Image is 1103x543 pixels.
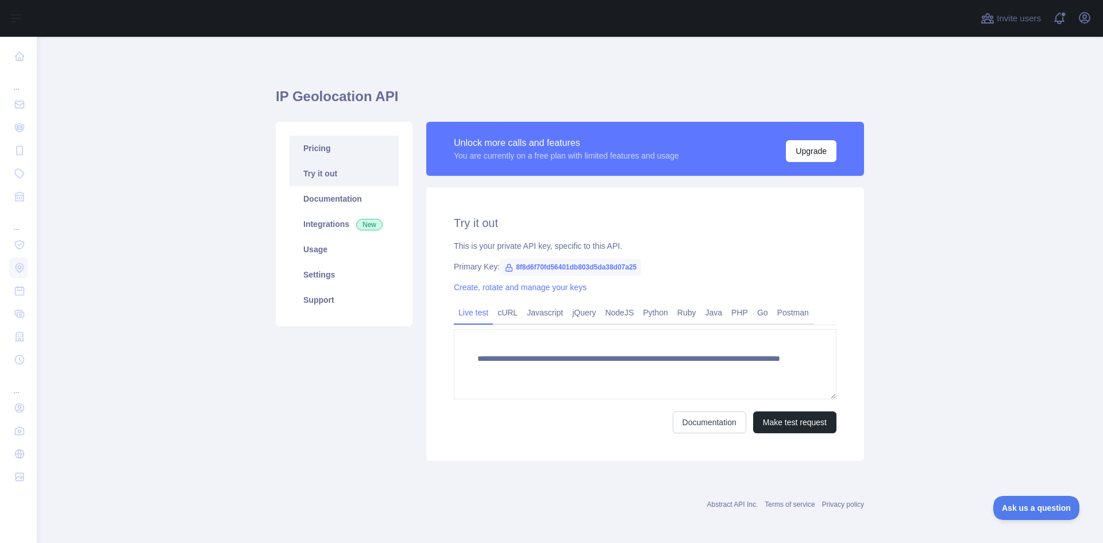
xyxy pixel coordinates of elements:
a: PHP [727,303,753,322]
span: Invite users [997,12,1041,25]
a: Python [638,303,673,322]
div: This is your private API key, specific to this API. [454,240,836,252]
a: Pricing [290,136,399,161]
a: Abstract API Inc. [707,500,758,509]
a: Settings [290,262,399,287]
div: ... [9,69,28,92]
a: cURL [493,303,522,322]
span: New [356,219,383,230]
a: Documentation [673,411,746,433]
button: Make test request [753,411,836,433]
a: Try it out [290,161,399,186]
button: Upgrade [786,140,836,162]
div: Primary Key: [454,261,836,272]
a: Live test [454,303,493,322]
a: Privacy policy [822,500,864,509]
button: Invite users [978,9,1043,28]
div: Unlock more calls and features [454,136,679,150]
a: Postman [773,303,813,322]
a: Java [701,303,727,322]
h2: Try it out [454,215,836,231]
a: Create, rotate and manage your keys [454,283,587,292]
a: Documentation [290,186,399,211]
h1: IP Geolocation API [276,87,864,115]
div: You are currently on a free plan with limited features and usage [454,150,679,161]
iframe: Toggle Customer Support [993,496,1080,520]
a: NodeJS [600,303,638,322]
a: jQuery [568,303,600,322]
div: ... [9,209,28,232]
a: Ruby [673,303,701,322]
a: Terms of service [765,500,815,509]
a: Integrations New [290,211,399,237]
a: Go [753,303,773,322]
a: Support [290,287,399,313]
div: ... [9,372,28,395]
a: Javascript [522,303,568,322]
span: 8f8d6f70fd56401db803d5da38d07a25 [500,259,641,276]
a: Usage [290,237,399,262]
